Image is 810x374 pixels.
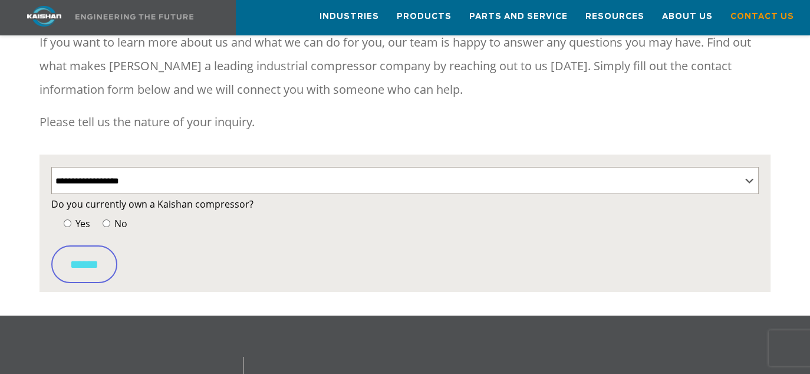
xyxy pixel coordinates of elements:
img: Engineering the future [75,14,193,19]
input: No [103,219,110,227]
span: Parts and Service [469,10,568,24]
a: Products [397,1,452,32]
a: About Us [662,1,713,32]
p: Please tell us the nature of your inquiry. [39,110,771,134]
span: Industries [320,10,379,24]
a: Contact Us [730,1,794,32]
a: Parts and Service [469,1,568,32]
input: Yes [64,219,71,227]
p: If you want to learn more about us and what we can do for you, our team is happy to answer any qu... [39,31,771,101]
span: Yes [73,217,90,230]
label: Do you currently own a Kaishan compressor? [51,196,759,212]
span: About Us [662,10,713,24]
span: No [112,217,127,230]
span: Contact Us [730,10,794,24]
a: Industries [320,1,379,32]
span: Products [397,10,452,24]
a: Resources [585,1,644,32]
span: Resources [585,10,644,24]
form: Contact form [51,196,759,283]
